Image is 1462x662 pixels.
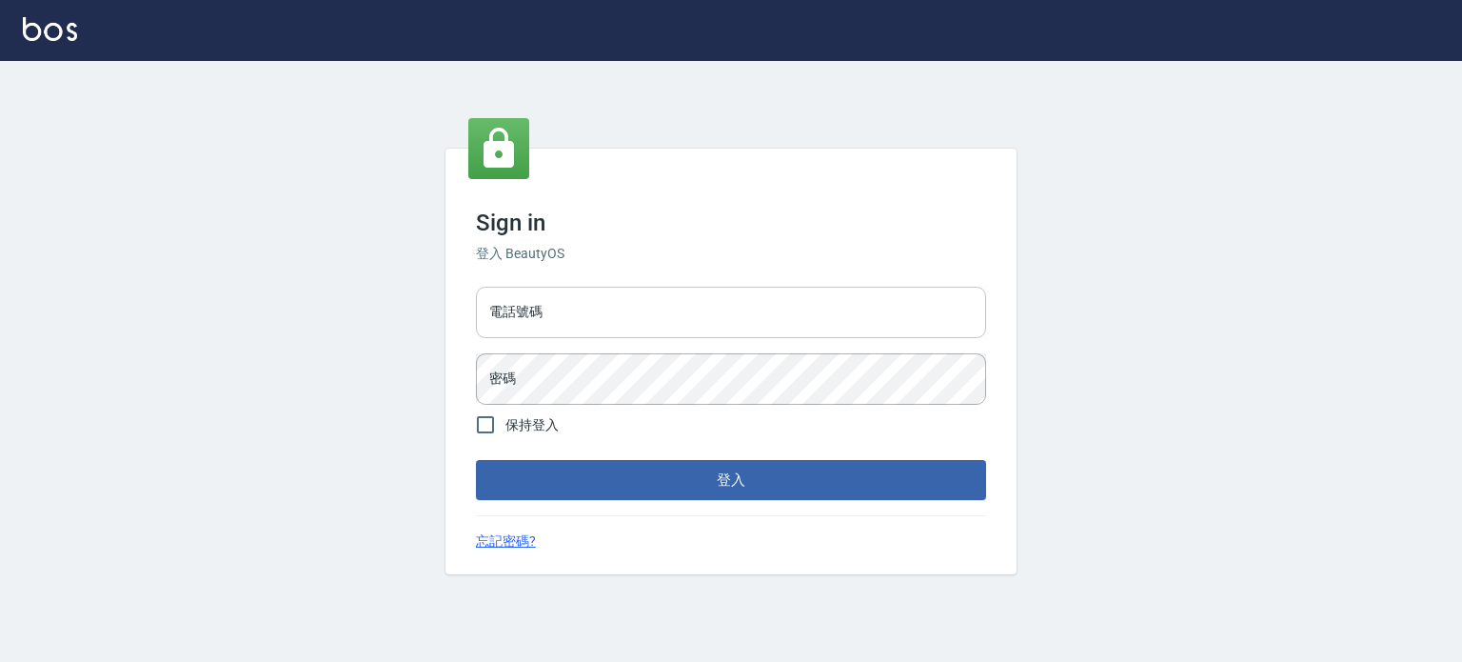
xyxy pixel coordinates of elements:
[23,17,77,41] img: Logo
[476,460,986,500] button: 登入
[505,415,559,435] span: 保持登入
[476,532,536,552] a: 忘記密碼?
[476,244,986,264] h6: 登入 BeautyOS
[476,210,986,236] h3: Sign in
